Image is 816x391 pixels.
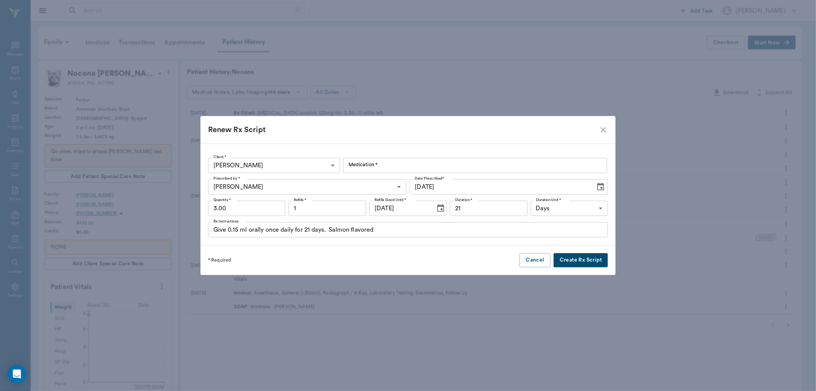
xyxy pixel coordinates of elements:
label: Refills Good Until * [375,197,406,203]
label: Duration * [455,197,472,203]
div: [PERSON_NAME] [208,158,340,173]
label: Prescribed by * [213,176,240,181]
label: Rx Instructions [213,219,239,224]
div: [PERSON_NAME] [208,179,407,195]
label: Quantity * [213,197,231,203]
button: Choose date, selected date is Sep 4, 2025 [433,201,448,216]
label: Refills * [294,197,306,203]
div: Days [531,201,608,216]
button: close [599,125,608,134]
button: Create Rx Script [554,253,608,267]
label: Client * [213,154,226,160]
input: MM/DD/YYYY [369,201,430,216]
label: Date Prescribed* [415,176,444,181]
div: Open Intercom Messenger [8,365,26,383]
span: * Required [208,257,231,264]
div: Renew Rx Script [208,124,599,136]
button: Choose date, selected date is Sep 4, 2025 [593,179,608,195]
label: Duration Unit * [536,197,561,203]
input: MM/DD/YYYY [409,179,590,195]
button: Cancel [520,253,550,267]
